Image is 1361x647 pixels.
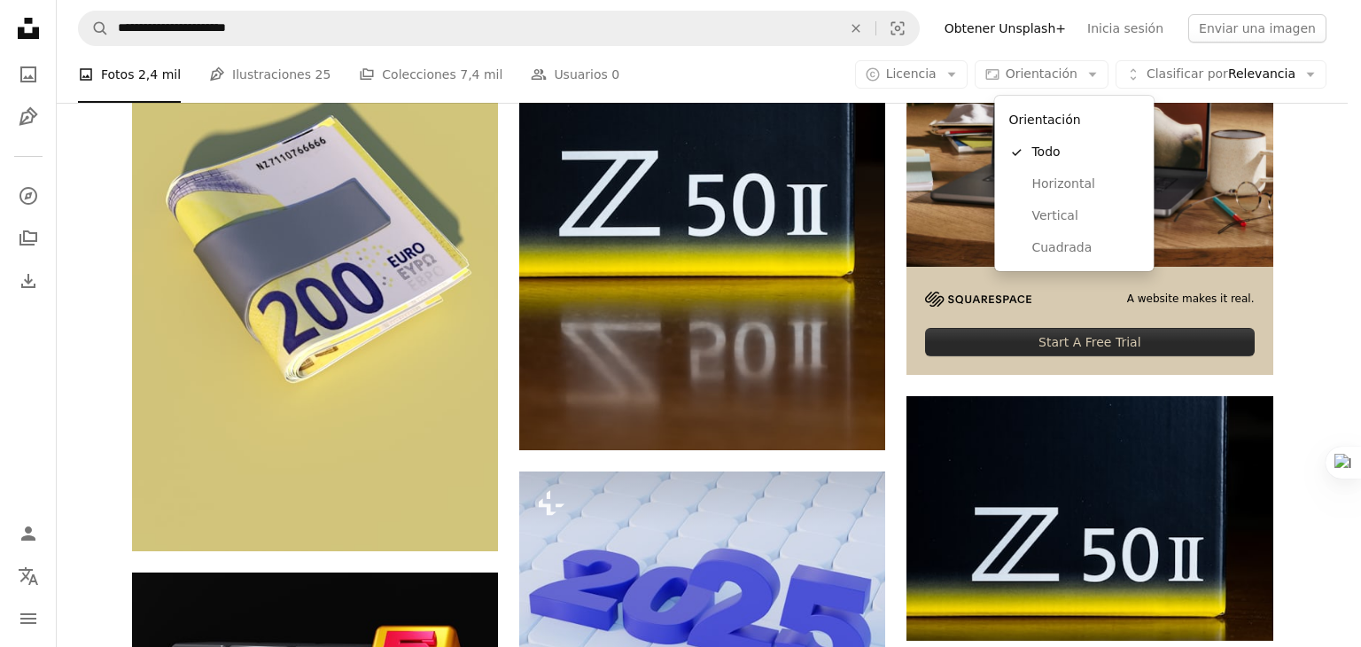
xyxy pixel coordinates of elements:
span: Todo [1031,144,1139,161]
span: Vertical [1031,207,1139,225]
div: Orientación [1001,103,1147,136]
span: Orientación [1006,66,1077,81]
div: Orientación [994,96,1154,271]
span: Cuadrada [1031,239,1139,257]
span: Horizontal [1031,175,1139,193]
button: Orientación [975,60,1108,89]
button: Clasificar porRelevancia [1116,60,1326,89]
